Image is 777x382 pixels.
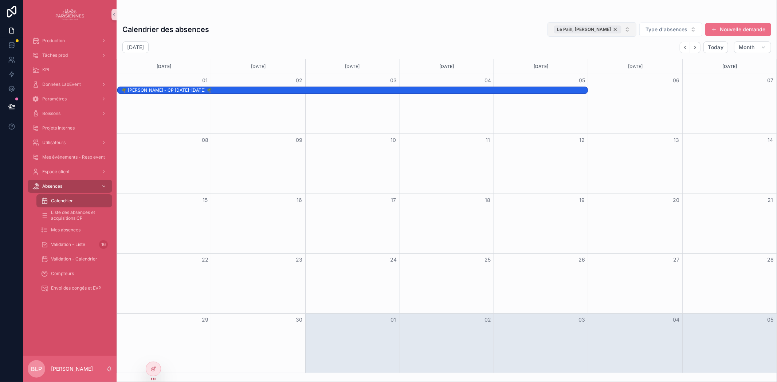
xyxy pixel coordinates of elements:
[51,365,93,373] p: [PERSON_NAME]
[766,255,775,264] button: 28
[99,240,108,249] div: 16
[766,315,775,324] button: 05
[578,136,586,144] button: 12
[295,255,303,264] button: 23
[42,96,67,102] span: Paramètres
[201,196,209,204] button: 15
[118,59,210,74] div: [DATE]
[51,242,85,247] span: Validation - Liste
[36,282,112,295] a: Envoi des congés et EVP
[31,365,42,373] span: BLP
[212,59,304,74] div: [DATE]
[36,194,112,207] a: Calendrier
[684,59,776,74] div: [DATE]
[483,76,492,85] button: 04
[42,125,75,131] span: Projets internes
[548,22,636,37] button: Select Button
[766,196,775,204] button: 21
[201,255,209,264] button: 22
[639,23,702,36] button: Select Button
[389,196,398,204] button: 17
[690,42,701,53] button: Next
[708,44,724,51] span: Today
[578,315,586,324] button: 03
[36,238,112,251] a: Validation - Liste16
[703,41,729,53] button: Today
[389,255,398,264] button: 24
[36,223,112,236] a: Mes absences
[51,210,105,221] span: Liste des absences et acquisitions CP
[28,107,112,120] a: Boissons
[295,136,303,144] button: 09
[672,315,680,324] button: 04
[483,196,492,204] button: 18
[28,122,112,135] a: Projets internes
[389,315,398,324] button: 01
[42,67,49,73] span: KPI
[42,140,66,146] span: Utilisateurs
[557,27,611,32] span: Le Paih, [PERSON_NAME]
[295,76,303,85] button: 02
[589,59,681,74] div: [DATE]
[51,198,73,204] span: Calendrier
[28,92,112,106] a: Paramètres
[495,59,587,74] div: [DATE]
[28,34,112,47] a: Production
[705,23,771,36] button: Nouvelle demande
[28,151,112,164] a: Mes événements - Resp event
[117,59,777,373] div: Month View
[28,49,112,62] a: Tâches prod
[42,111,60,116] span: Boissons
[672,136,680,144] button: 13
[483,315,492,324] button: 02
[483,255,492,264] button: 25
[554,25,621,33] button: Unselect 10
[42,52,68,58] span: Tâches prod
[672,255,680,264] button: 27
[201,315,209,324] button: 29
[121,87,588,93] div: 🌴 Brendan - CP 2024-2025 🌴
[645,26,687,33] span: Type d'absences
[28,180,112,193] a: Absences
[483,136,492,144] button: 11
[28,165,112,178] a: Espace client
[36,209,112,222] a: Liste des absences et acquisitions CP
[734,41,771,53] button: Month
[578,196,586,204] button: 19
[766,76,775,85] button: 07
[127,44,144,51] h2: [DATE]
[121,87,588,93] div: 🌴 [PERSON_NAME] - CP [DATE]-[DATE] 🌴
[51,256,97,262] span: Validation - Calendrier
[578,255,586,264] button: 26
[42,154,105,160] span: Mes événements - Resp event
[389,136,398,144] button: 10
[42,183,62,189] span: Absences
[739,44,755,51] span: Month
[680,42,690,53] button: Back
[42,169,70,175] span: Espace client
[766,136,775,144] button: 14
[307,59,399,74] div: [DATE]
[42,38,65,44] span: Production
[401,59,493,74] div: [DATE]
[295,196,303,204] button: 16
[28,78,112,91] a: Données LabEvent
[201,76,209,85] button: 01
[42,81,81,87] span: Données LabEvent
[51,285,101,291] span: Envoi des congés et EVP
[28,136,112,149] a: Utilisateurs
[51,271,74,276] span: Compteurs
[578,76,586,85] button: 05
[672,196,680,204] button: 20
[122,24,209,35] h1: Calendrier des absences
[36,267,112,280] a: Compteurs
[389,76,398,85] button: 03
[23,29,117,304] div: scrollable content
[672,76,680,85] button: 06
[28,63,112,76] a: KPI
[295,315,303,324] button: 30
[201,136,209,144] button: 08
[36,252,112,266] a: Validation - Calendrier
[51,227,81,233] span: Mes absences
